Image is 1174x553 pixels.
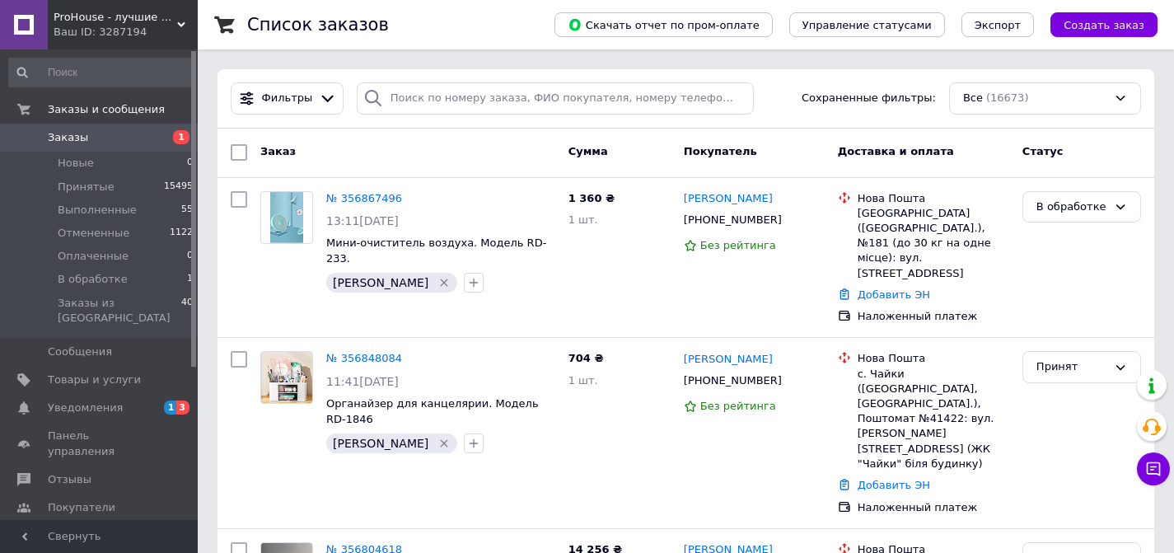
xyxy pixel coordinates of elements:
[684,145,757,157] span: Покупатель
[164,180,193,194] span: 15495
[684,213,782,226] span: [PHONE_NUMBER]
[1064,19,1144,31] span: Создать заказ
[270,192,304,243] img: Фото товару
[789,12,945,37] button: Управление статусами
[170,226,193,241] span: 1122
[802,19,932,31] span: Управление статусами
[437,276,451,289] svg: Удалить метку
[58,156,94,171] span: Новые
[187,272,193,287] span: 1
[48,429,152,458] span: Панель управления
[187,249,193,264] span: 0
[333,276,428,289] span: [PERSON_NAME]
[173,130,189,144] span: 1
[568,192,615,204] span: 1 360 ₴
[357,82,754,115] input: Поиск по номеру заказа, ФИО покупателя, номеру телефона, Email, номеру накладной
[58,226,129,241] span: Отмененные
[58,203,137,218] span: Выполненные
[700,239,776,251] span: Без рейтинга
[326,397,539,425] a: Органайзер для канцелярии. Модель RD-1846
[1137,452,1170,485] button: Чат с покупателем
[802,91,936,106] span: Сохраненные фильтры:
[48,102,165,117] span: Заказы и сообщения
[858,288,930,301] a: Добавить ЭН
[961,12,1034,37] button: Экспорт
[260,145,296,157] span: Заказ
[1036,359,1107,376] div: Принят
[684,374,782,387] span: [PHONE_NUMBER]
[326,214,399,227] span: 13:11[DATE]
[568,374,598,387] span: 1 шт.
[326,352,402,364] a: № 356848084
[181,296,193,326] span: 40
[48,130,88,145] span: Заказы
[858,351,1009,366] div: Нова Пошта
[261,352,311,403] img: Фото товару
[700,400,776,412] span: Без рейтинга
[326,375,399,388] span: 11:41[DATE]
[568,17,760,32] span: Скачать отчет по пром-оплате
[838,145,954,157] span: Доставка и оплата
[48,401,123,415] span: Уведомления
[568,352,604,364] span: 704 ₴
[48,472,91,487] span: Отзывы
[58,180,115,194] span: Принятые
[1036,199,1107,216] div: В обработке
[260,191,313,244] a: Фото товару
[333,437,428,450] span: [PERSON_NAME]
[58,272,128,287] span: В обработке
[858,367,1009,471] div: с. Чайки ([GEOGRAPHIC_DATA], [GEOGRAPHIC_DATA].), Поштомат №41422: вул. [PERSON_NAME][STREET_ADDR...
[975,19,1021,31] span: Экспорт
[48,344,112,359] span: Сообщения
[54,25,198,40] div: Ваш ID: 3287194
[1034,18,1158,30] a: Создать заказ
[858,500,1009,515] div: Наложенный платеж
[48,373,141,387] span: Товары и услуги
[54,10,177,25] span: ProHouse - лучшие решения для вашего дома
[8,58,194,87] input: Поиск
[48,500,115,515] span: Покупатели
[262,91,313,106] span: Фильтры
[858,309,1009,324] div: Наложенный платеж
[326,237,546,265] a: Мини-очиститель воздуха. Модель RD-233.
[58,249,129,264] span: Оплаченные
[437,437,451,450] svg: Удалить метку
[858,206,1009,281] div: [GEOGRAPHIC_DATA] ([GEOGRAPHIC_DATA].), №181 (до 30 кг на одне місце): вул. [STREET_ADDRESS]
[181,203,193,218] span: 55
[963,91,983,106] span: Все
[58,296,181,326] span: Заказы из [GEOGRAPHIC_DATA]
[247,15,389,35] h1: Список заказов
[164,401,177,415] span: 1
[1050,12,1158,37] button: Создать заказ
[568,213,598,226] span: 1 шт.
[858,479,930,491] a: Добавить ЭН
[986,91,1029,104] span: (16673)
[684,352,773,368] a: [PERSON_NAME]
[858,191,1009,206] div: Нова Пошта
[176,401,189,415] span: 3
[684,191,773,207] a: [PERSON_NAME]
[568,145,608,157] span: Сумма
[187,156,193,171] span: 0
[260,351,313,404] a: Фото товару
[1022,145,1064,157] span: Статус
[554,12,773,37] button: Скачать отчет по пром-оплате
[326,192,402,204] a: № 356867496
